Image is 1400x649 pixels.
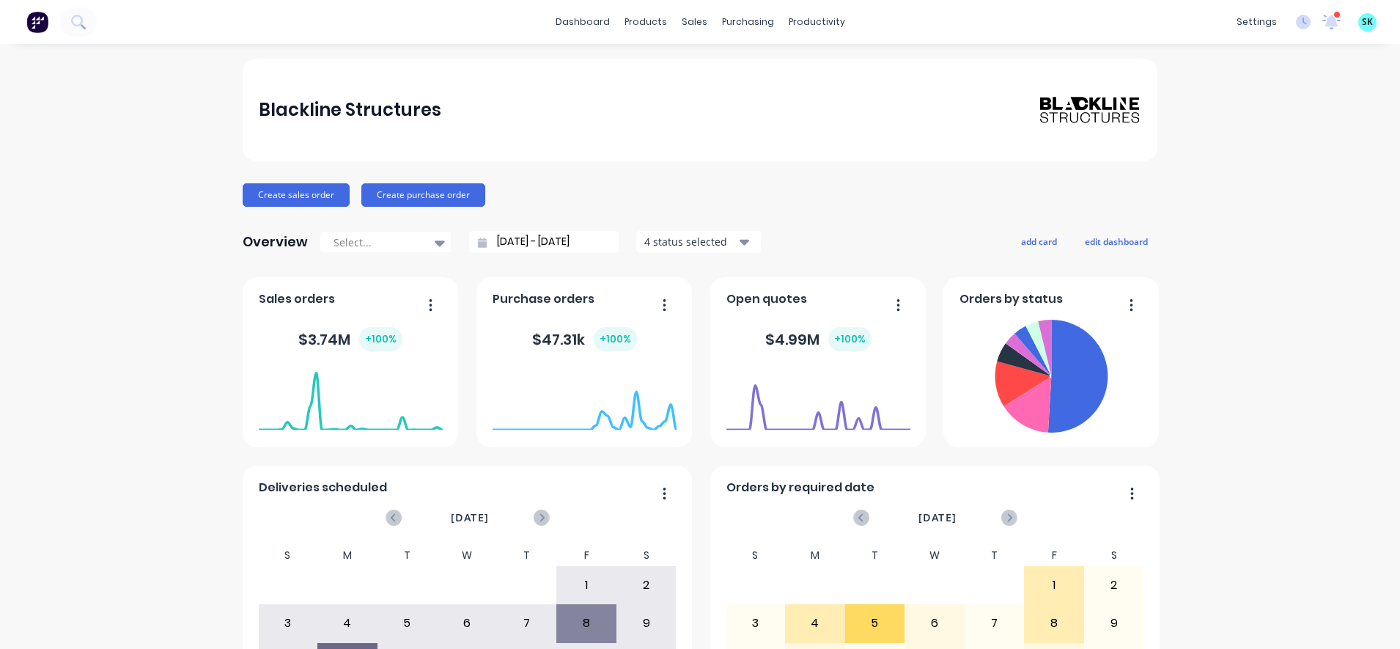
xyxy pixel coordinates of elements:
[1085,567,1143,604] div: 2
[1084,545,1144,566] div: S
[636,231,761,253] button: 4 status selected
[243,227,308,257] div: Overview
[726,545,786,566] div: S
[557,567,616,604] div: 1
[726,605,785,642] div: 3
[781,11,852,33] div: productivity
[359,327,402,351] div: + 100 %
[1229,11,1284,33] div: settings
[1085,605,1143,642] div: 9
[377,545,438,566] div: T
[674,11,715,33] div: sales
[548,11,617,33] a: dashboard
[617,605,676,642] div: 9
[617,11,674,33] div: products
[556,545,616,566] div: F
[378,605,437,642] div: 5
[828,327,872,351] div: + 100 %
[1012,232,1066,251] button: add card
[317,545,377,566] div: M
[259,605,317,642] div: 3
[617,567,676,604] div: 2
[557,605,616,642] div: 8
[959,290,1063,308] span: Orders by status
[965,545,1025,566] div: T
[497,545,557,566] div: T
[785,545,845,566] div: M
[715,11,781,33] div: purchasing
[259,290,335,308] span: Sales orders
[765,327,872,351] div: $ 4.99M
[846,605,905,642] div: 5
[437,545,497,566] div: W
[845,545,905,566] div: T
[438,605,496,642] div: 6
[318,605,377,642] div: 4
[1075,232,1157,251] button: edit dashboard
[1024,545,1084,566] div: F
[493,290,594,308] span: Purchase orders
[1039,95,1141,125] img: Blackline Structures
[594,327,637,351] div: + 100 %
[726,290,807,308] span: Open quotes
[532,327,637,351] div: $ 47.31k
[298,327,402,351] div: $ 3.74M
[965,605,1024,642] div: 7
[451,510,489,526] span: [DATE]
[905,605,964,642] div: 6
[243,183,350,207] button: Create sales order
[258,545,318,566] div: S
[786,605,844,642] div: 4
[616,545,677,566] div: S
[918,510,957,526] span: [DATE]
[644,234,737,249] div: 4 status selected
[1025,605,1083,642] div: 8
[498,605,556,642] div: 7
[361,183,485,207] button: Create purchase order
[1025,567,1083,604] div: 1
[26,11,48,33] img: Factory
[905,545,965,566] div: W
[259,95,441,125] div: Blackline Structures
[1362,15,1373,29] span: SK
